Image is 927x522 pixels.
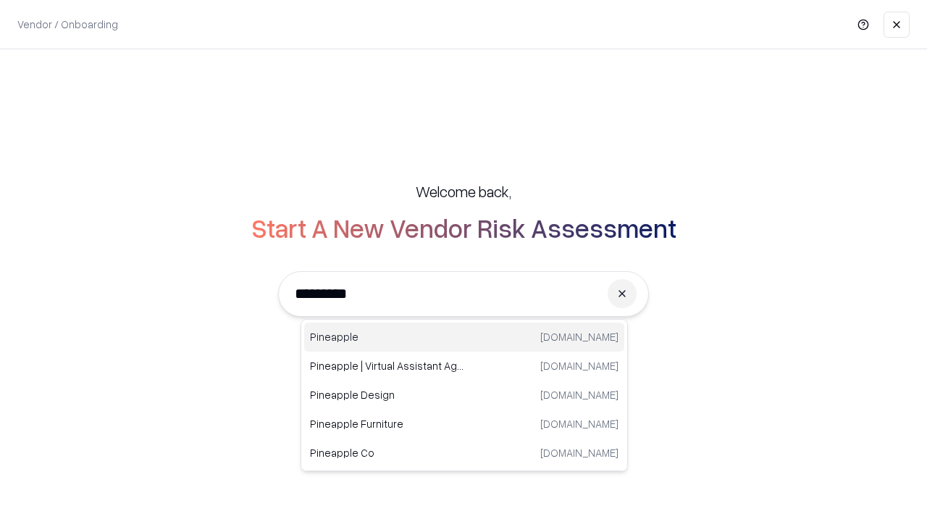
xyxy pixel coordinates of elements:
p: [DOMAIN_NAME] [540,416,618,431]
p: Vendor / Onboarding [17,17,118,32]
p: [DOMAIN_NAME] [540,445,618,460]
div: Suggestions [301,319,628,471]
p: [DOMAIN_NAME] [540,387,618,402]
p: Pineapple Co [310,445,464,460]
h5: Welcome back, [416,181,511,202]
h2: Start A New Vendor Risk Assessment [251,213,676,242]
p: [DOMAIN_NAME] [540,358,618,373]
p: Pineapple Furniture [310,416,464,431]
p: [DOMAIN_NAME] [540,329,618,344]
p: Pineapple [310,329,464,344]
p: Pineapple | Virtual Assistant Agency [310,358,464,373]
p: Pineapple Design [310,387,464,402]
